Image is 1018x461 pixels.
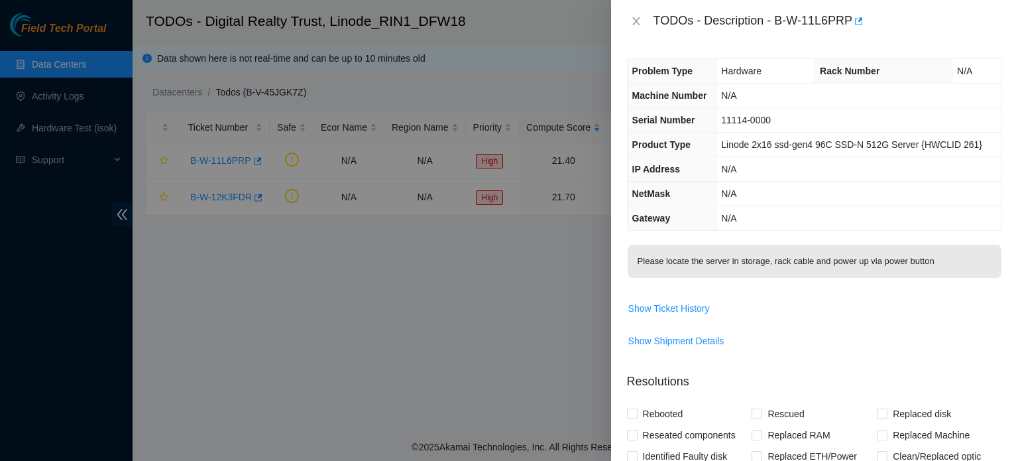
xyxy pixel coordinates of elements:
span: close [631,16,642,27]
span: Show Ticket History [628,301,710,316]
span: Rescued [762,403,809,425]
span: Machine Number [632,90,707,101]
span: Gateway [632,213,671,224]
span: Linode 2x16 ssd-gen4 96C SSD-N 512G Server {HWCLID 261} [721,139,982,150]
span: Product Type [632,139,691,150]
span: 11114-0000 [721,115,771,125]
button: Close [627,15,646,28]
span: Serial Number [632,115,695,125]
button: Show Ticket History [628,298,710,319]
span: Hardware [721,66,762,76]
span: Rebooted [638,403,689,425]
span: IP Address [632,164,680,174]
span: Rack Number [820,66,879,76]
span: N/A [957,66,972,76]
p: Resolutions [627,362,1002,391]
span: Problem Type [632,66,693,76]
p: Please locate the server in storage, rack cable and power up via power button [628,245,1001,278]
span: N/A [721,90,736,101]
span: Replaced Machine [887,425,975,446]
button: Show Shipment Details [628,330,725,352]
span: N/A [721,164,736,174]
span: NetMask [632,188,671,199]
div: TODOs - Description - B-W-11L6PRP [653,11,1002,32]
span: Reseated components [638,425,741,446]
span: Replaced RAM [762,425,835,446]
span: N/A [721,213,736,224]
span: N/A [721,188,736,199]
span: Show Shipment Details [628,334,724,348]
span: Replaced disk [887,403,956,425]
